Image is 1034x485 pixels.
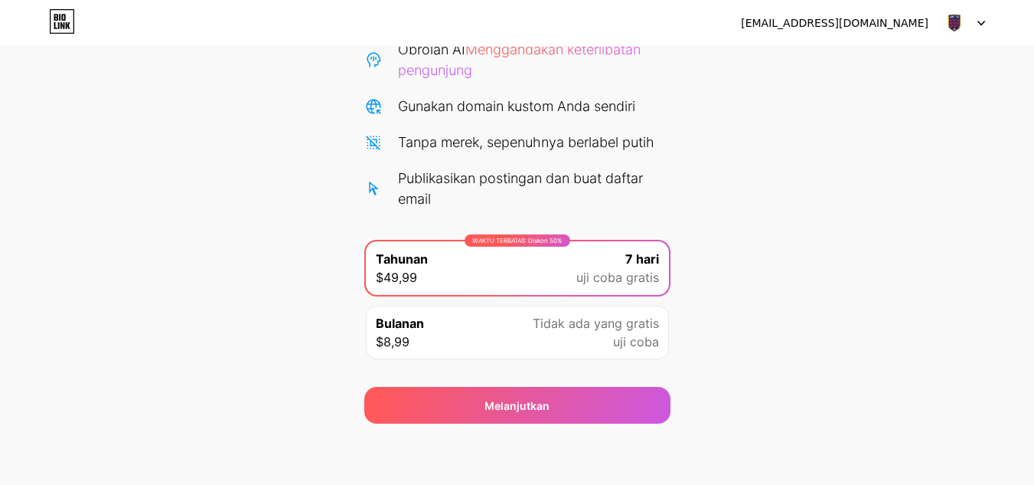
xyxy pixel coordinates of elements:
font: Gunakan domain kustom Anda sendiri [398,98,635,114]
font: Bulanan [376,316,424,331]
font: Obrolan AI [398,41,465,57]
font: $8,99 [376,334,409,349]
font: $49,99 [376,270,417,285]
font: WAKTU TERBATAS: Diskon 50% [472,237,563,244]
font: 7 hari [625,251,659,267]
img: Smiktitas Futsal [940,8,969,38]
font: uji coba [613,334,659,349]
font: Tanpa merek, sepenuhnya berlabel putih [398,134,654,150]
font: Melanjutkan [484,399,550,412]
font: Publikasikan postingan dan buat daftar email [398,170,643,207]
font: Tidak ada yang gratis [533,316,659,331]
font: [EMAIL_ADDRESS][DOMAIN_NAME] [741,17,928,29]
font: Tahunan [376,251,428,267]
font: uji coba gratis [576,270,659,285]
